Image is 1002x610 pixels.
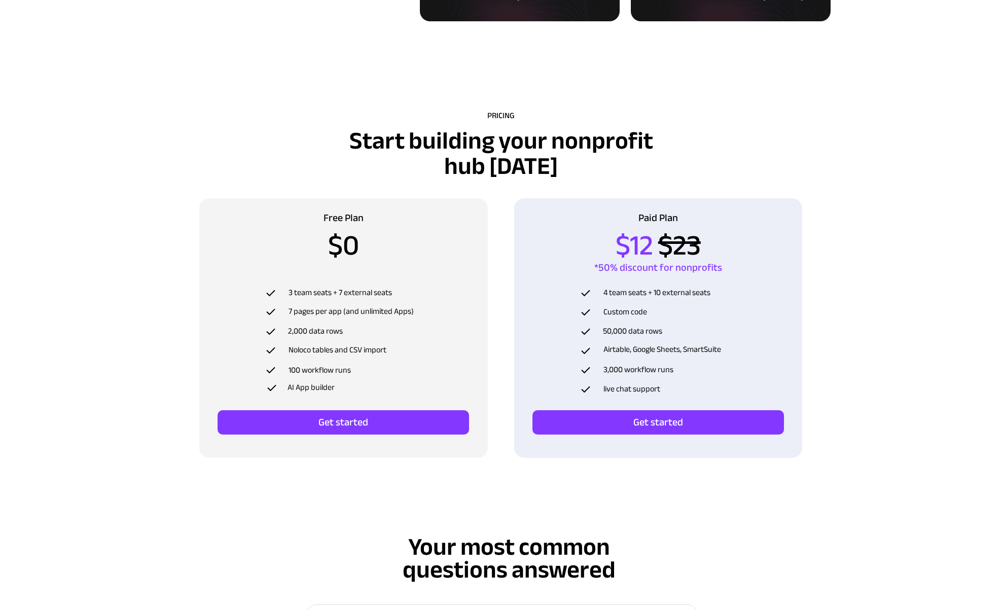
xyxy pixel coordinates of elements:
span: 3 team seats + 7 external seats [289,285,392,300]
span: 4 team seats + 10 external seats [603,285,710,300]
span: 3,000 workflow runs [603,362,673,377]
span: $0 [328,219,359,272]
span: AI App builder [288,380,335,395]
span: $12 [616,219,653,272]
span: Paid Plan [638,208,678,227]
span: 100 workflow runs [289,363,351,378]
a: Get started [532,410,784,435]
span: Get started [218,416,469,428]
span: 7 pages per app (and unlimited Apps) [289,304,414,319]
span: 50,000 data rows [603,324,662,339]
span: 2,000 data rows [288,324,343,339]
span: Start building your nonprofit hub [DATE] [349,118,653,189]
span: Airtable, Google Sheets, SmartSuite [603,342,721,357]
span: PRICING [487,108,515,123]
span: Custom code [603,304,647,319]
span: *50% discount for nonprofits [594,258,722,277]
a: Get started [218,410,469,435]
s: $23 [658,219,701,272]
span: Your most common questions answered [403,524,616,593]
span: live chat support [603,381,660,397]
span: Free Plan [324,208,364,227]
span: Get started [532,416,784,428]
span: Noloco tables and CSV import [289,342,386,357]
